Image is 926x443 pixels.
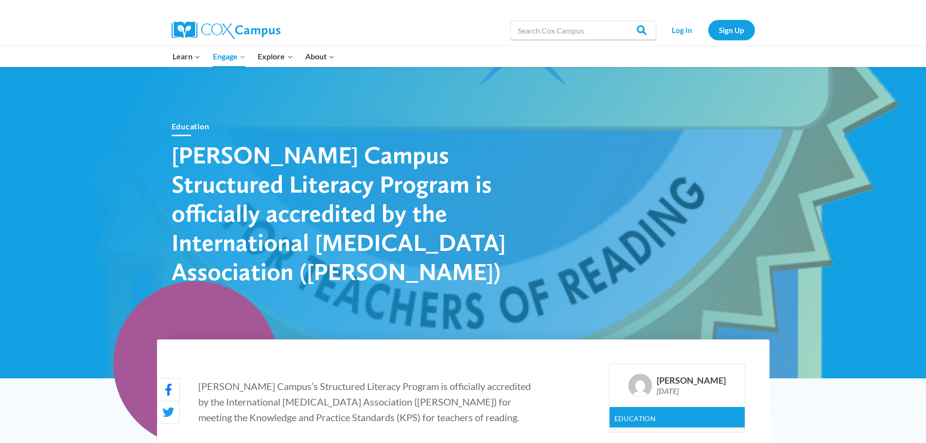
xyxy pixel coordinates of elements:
[258,50,293,63] span: Explore
[172,21,280,39] img: Cox Campus
[657,375,726,386] div: [PERSON_NAME]
[173,50,200,63] span: Learn
[305,50,334,63] span: About
[708,20,755,40] a: Sign Up
[167,46,341,67] nav: Primary Navigation
[657,386,726,395] div: [DATE]
[661,20,755,40] nav: Secondary Navigation
[510,20,656,40] input: Search Cox Campus
[198,380,531,423] span: [PERSON_NAME] Campus’s Structured Literacy Program is officially accredited by the International ...
[172,122,210,131] a: Education
[661,20,703,40] a: Log In
[213,50,245,63] span: Engage
[172,140,512,286] h1: [PERSON_NAME] Campus Structured Literacy Program is officially accredited by the International [M...
[614,414,656,423] a: Education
